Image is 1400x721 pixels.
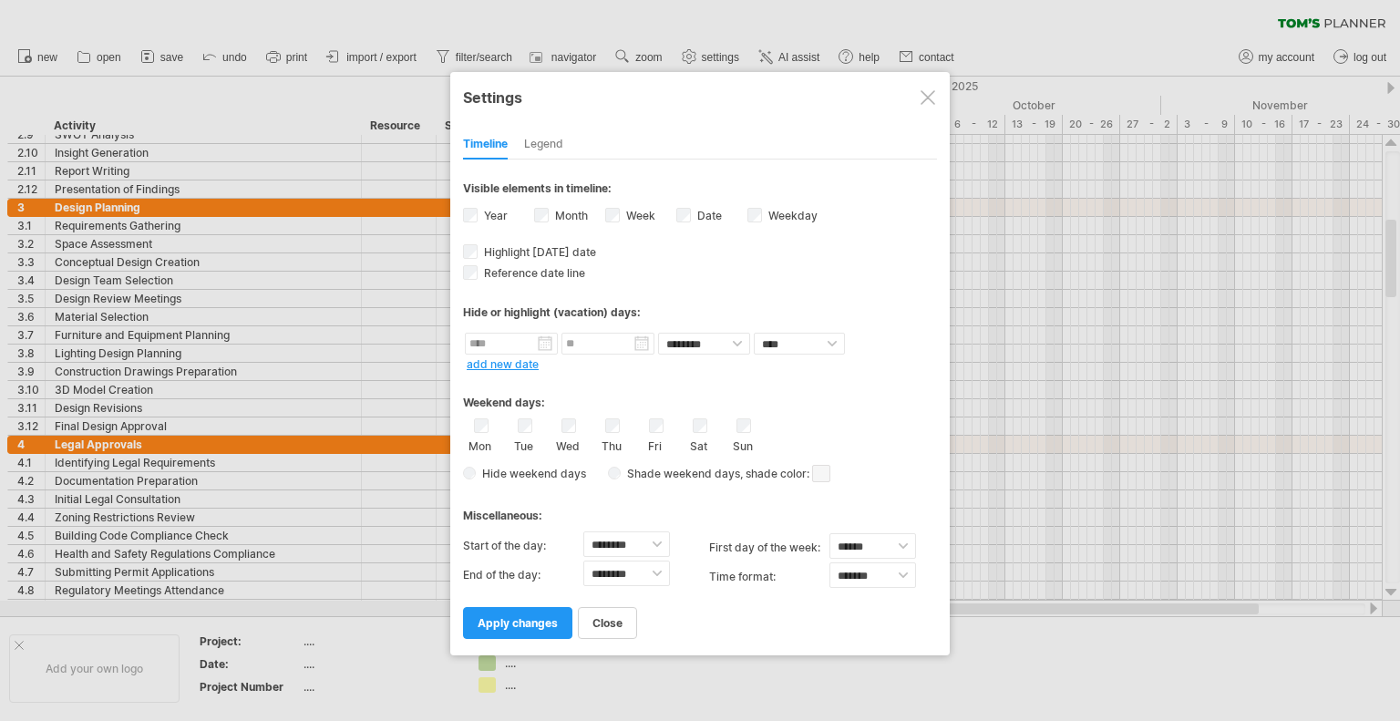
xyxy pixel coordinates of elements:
span: Reference date line [480,266,585,280]
div: Settings [463,80,937,113]
a: apply changes [463,607,572,639]
label: Week [623,209,655,222]
div: Miscellaneous: [463,491,937,527]
div: Visible elements in timeline: [463,181,937,201]
label: Weekday [765,209,818,222]
label: Mon [468,436,491,453]
label: Time format: [709,562,829,592]
label: first day of the week: [709,533,829,562]
label: Fri [643,436,666,453]
label: End of the day: [463,561,583,590]
span: click here to change the shade color [812,465,830,482]
span: Highlight [DATE] date [480,245,596,259]
span: Shade weekend days [621,467,740,480]
label: Tue [512,436,535,453]
div: Hide or highlight (vacation) days: [463,305,937,319]
label: Thu [600,436,623,453]
a: close [578,607,637,639]
span: apply changes [478,616,558,630]
label: Sun [731,436,754,453]
label: Sat [687,436,710,453]
label: Start of the day: [463,531,583,561]
div: Legend [524,130,563,160]
label: Year [480,209,508,222]
span: Hide weekend days [476,467,586,480]
label: Month [551,209,588,222]
span: , shade color: [740,463,830,485]
label: Date [694,209,722,222]
div: Timeline [463,130,508,160]
label: Wed [556,436,579,453]
span: close [592,616,623,630]
div: Weekend days: [463,378,937,414]
a: add new date [467,357,539,371]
